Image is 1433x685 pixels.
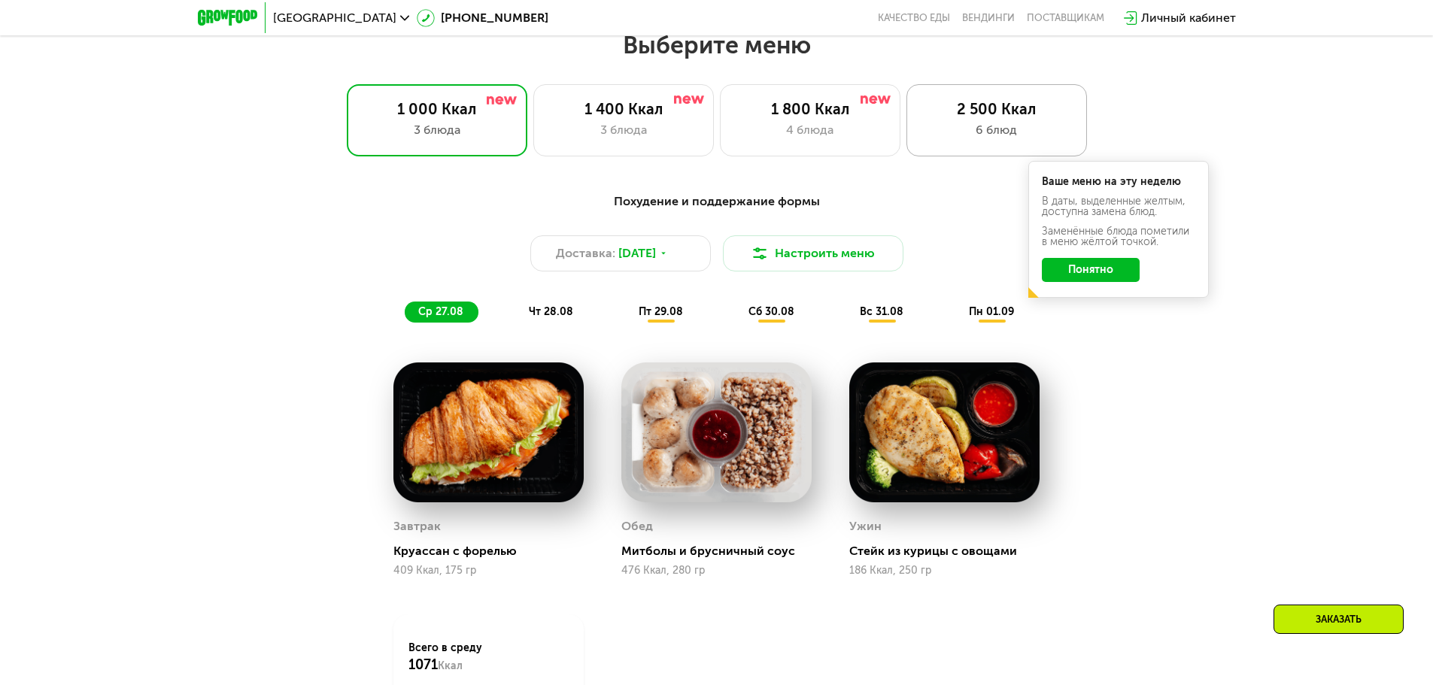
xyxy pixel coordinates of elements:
span: пн 01.09 [969,305,1014,318]
div: Круассан с форелью [393,544,596,559]
div: 2 500 Ккал [922,100,1071,118]
div: 1 000 Ккал [363,100,512,118]
div: 6 блюд [922,121,1071,139]
div: Стейк из курицы с овощами [849,544,1052,559]
div: 3 блюда [363,121,512,139]
span: ср 27.08 [418,305,463,318]
span: Доставка: [556,244,615,262]
span: Ккал [438,659,463,672]
div: 1 800 Ккал [736,100,885,118]
span: [GEOGRAPHIC_DATA] [273,12,396,24]
div: Заменённые блюда пометили в меню жёлтой точкой. [1042,226,1195,247]
div: Личный кабинет [1141,9,1236,27]
button: Понятно [1042,258,1140,282]
div: Обед [621,515,653,538]
div: Ужин [849,515,882,538]
h2: Выберите меню [48,30,1385,60]
a: Качество еды [878,12,950,24]
span: сб 30.08 [748,305,794,318]
div: 186 Ккал, 250 гр [849,565,1040,577]
button: Настроить меню [723,235,903,271]
div: В даты, выделенные желтым, доступна замена блюд. [1042,196,1195,217]
div: 409 Ккал, 175 гр [393,565,584,577]
span: 1071 [408,656,438,673]
div: 476 Ккал, 280 гр [621,565,812,577]
a: Вендинги [962,12,1015,24]
span: вс 31.08 [860,305,903,318]
a: [PHONE_NUMBER] [417,9,548,27]
div: Заказать [1274,605,1404,634]
div: поставщикам [1027,12,1104,24]
div: Ваше меню на эту неделю [1042,177,1195,187]
span: [DATE] [618,244,656,262]
span: пт 29.08 [639,305,683,318]
div: 4 блюда [736,121,885,139]
div: Похудение и поддержание формы [272,192,1162,211]
div: Митболы и брусничный соус [621,544,824,559]
div: 3 блюда [549,121,698,139]
div: 1 400 Ккал [549,100,698,118]
div: Всего в среду [408,641,569,674]
div: Завтрак [393,515,441,538]
span: чт 28.08 [529,305,573,318]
